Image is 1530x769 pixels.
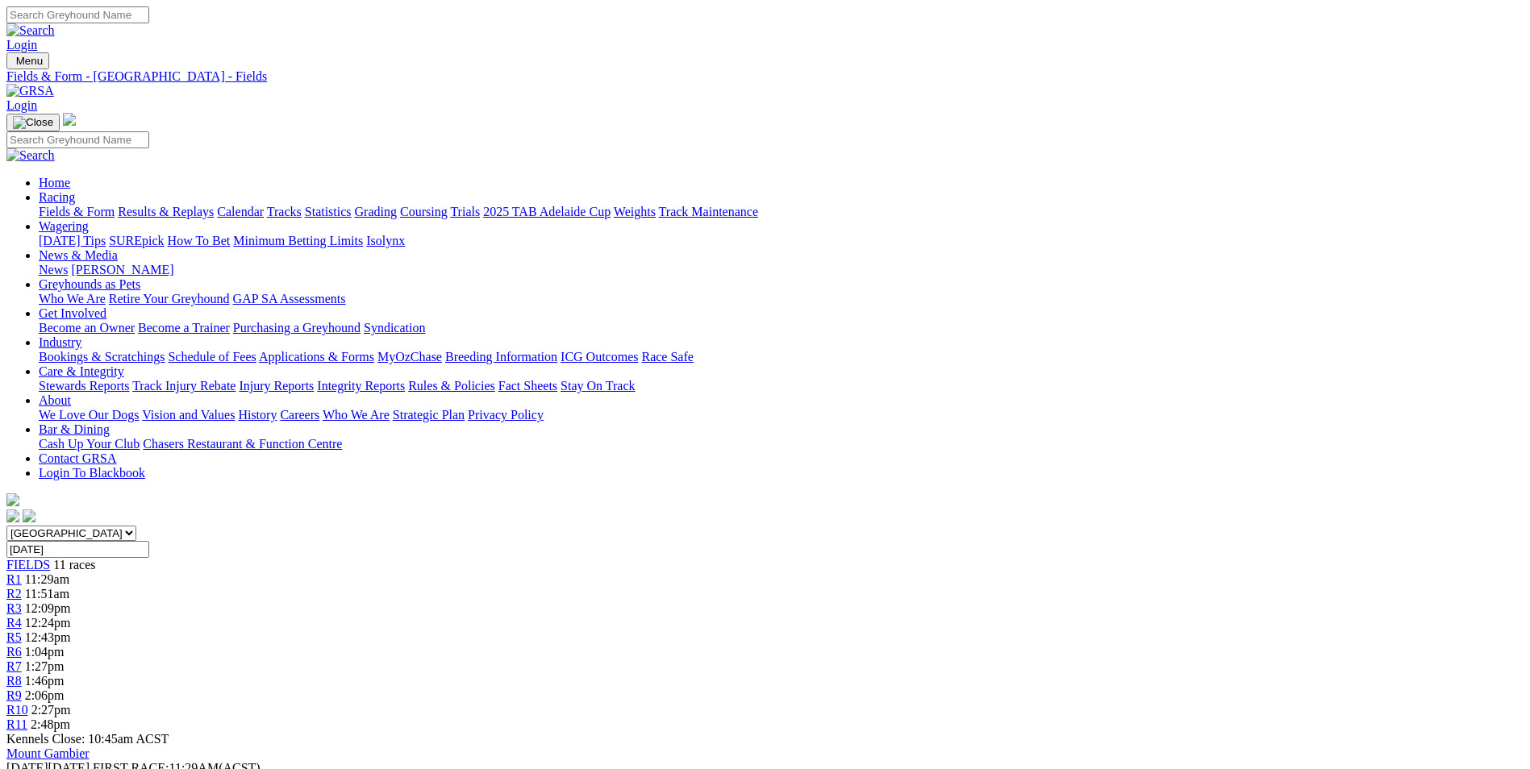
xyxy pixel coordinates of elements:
a: R11 [6,717,27,731]
a: R6 [6,645,22,659]
span: Menu [16,55,43,67]
a: Purchasing a Greyhound [233,321,361,335]
a: Stay On Track [561,379,635,393]
a: Strategic Plan [393,408,465,422]
a: We Love Our Dogs [39,408,139,422]
a: Rules & Policies [408,379,495,393]
div: News & Media [39,263,1524,277]
a: Isolynx [366,234,405,247]
a: Industry [39,335,81,349]
span: 12:43pm [25,630,71,644]
a: SUREpick [109,234,164,247]
a: Fields & Form [39,205,115,218]
a: R1 [6,572,22,586]
span: 12:24pm [25,616,71,630]
a: R5 [6,630,22,644]
a: Become an Owner [39,321,135,335]
a: Breeding Information [445,350,557,364]
a: [DATE] Tips [39,234,106,247]
a: News & Media [39,248,118,262]
a: History [238,408,277,422]
a: Chasers Restaurant & Function Centre [143,437,342,451]
a: Tracks [267,205,302,218]
a: Who We Are [39,292,106,306]
a: R8 [6,674,22,688]
a: Vision and Values [142,408,235,422]
img: twitter.svg [23,509,35,522]
a: About [39,393,71,407]
span: 1:46pm [25,674,65,688]
a: Results & Replays [118,205,214,218]
a: How To Bet [168,234,231,247]
a: Bookings & Scratchings [39,350,165,364]
a: Track Injury Rebate [132,379,236,393]
button: Toggle navigation [6,52,49,69]
a: Applications & Forms [259,350,374,364]
a: Who We Are [323,408,390,422]
a: R7 [6,659,22,673]
div: Greyhounds as Pets [39,292,1524,306]
a: Fact Sheets [498,379,557,393]
span: 2:06pm [25,688,65,702]
img: GRSA [6,84,54,98]
a: Minimum Betting Limits [233,234,363,247]
span: 2:48pm [31,717,70,731]
a: Careers [280,408,319,422]
a: Wagering [39,219,89,233]
a: FIELDS [6,558,50,572]
span: 1:27pm [25,659,65,673]
div: Care & Integrity [39,379,1524,393]
a: News [39,263,68,276]
a: Injury Reports [239,379,314,393]
input: Select date [6,541,149,558]
span: Kennels Close: 10:45am ACST [6,732,169,746]
a: Schedule of Fees [168,350,256,364]
a: R9 [6,688,22,702]
div: Racing [39,205,1524,219]
a: Coursing [400,205,448,218]
a: Cash Up Your Club [39,437,140,451]
span: 2:27pm [31,703,71,717]
a: Weights [614,205,656,218]
input: Search [6,131,149,148]
a: Bar & Dining [39,422,110,436]
div: Get Involved [39,321,1524,335]
span: 1:04pm [25,645,65,659]
img: Search [6,148,55,163]
div: Wagering [39,234,1524,248]
img: logo-grsa-white.png [63,113,76,126]
a: Track Maintenance [659,205,758,218]
a: Integrity Reports [317,379,405,393]
a: Privacy Policy [468,408,544,422]
a: Stewards Reports [39,379,129,393]
a: Become a Trainer [138,321,230,335]
button: Toggle navigation [6,114,60,131]
span: 12:09pm [25,601,71,615]
a: R4 [6,616,22,630]
img: facebook.svg [6,509,19,522]
a: 2025 TAB Adelaide Cup [483,205,611,218]
a: Fields & Form - [GEOGRAPHIC_DATA] - Fields [6,69,1524,84]
a: ICG Outcomes [561,350,638,364]
a: Calendar [217,205,264,218]
a: Syndication [364,321,425,335]
a: Grading [355,205,397,218]
a: GAP SA Assessments [233,292,346,306]
img: Search [6,23,55,38]
a: [PERSON_NAME] [71,263,173,276]
img: Close [13,116,53,129]
div: Industry [39,350,1524,364]
img: logo-grsa-white.png [6,493,19,506]
span: 11:51am [25,587,69,601]
a: R10 [6,703,28,717]
span: R2 [6,587,22,601]
a: Home [39,176,70,189]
